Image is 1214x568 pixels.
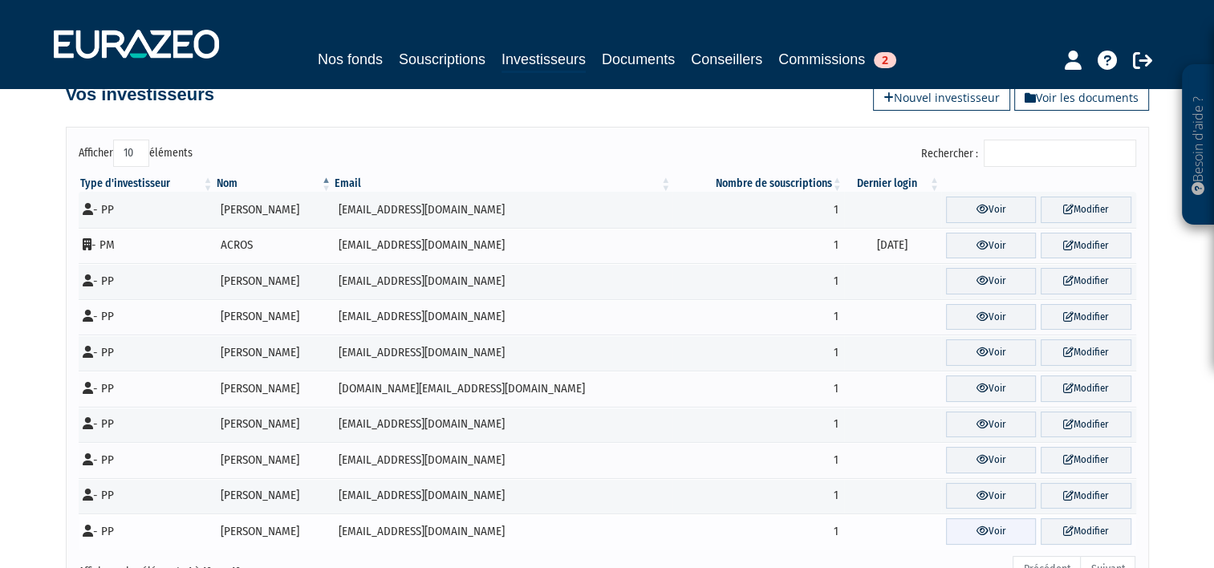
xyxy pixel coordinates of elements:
td: - PP [79,335,215,371]
td: 1 [672,478,844,514]
a: Nouvel investisseur [873,85,1010,111]
a: Voir [946,483,1036,509]
td: 1 [672,442,844,478]
a: Modifier [1041,304,1131,331]
label: Rechercher : [921,140,1136,167]
input: Rechercher : [984,140,1136,167]
a: Voir [946,197,1036,223]
th: Type d'investisseur : activer pour trier la colonne par ordre croissant [79,176,215,192]
img: 1732889491-logotype_eurazeo_blanc_rvb.png [54,30,219,59]
td: [DOMAIN_NAME][EMAIL_ADDRESS][DOMAIN_NAME] [333,371,672,407]
th: &nbsp; [941,176,1136,192]
a: Voir [946,447,1036,473]
td: ACROS [215,228,334,264]
a: Modifier [1041,518,1131,545]
a: Voir [946,304,1036,331]
td: 1 [672,299,844,335]
td: - PP [79,263,215,299]
td: [EMAIL_ADDRESS][DOMAIN_NAME] [333,513,672,550]
span: 2 [874,52,896,68]
a: Documents [602,48,675,71]
td: [EMAIL_ADDRESS][DOMAIN_NAME] [333,442,672,478]
td: - PP [79,192,215,228]
th: Nombre de souscriptions : activer pour trier la colonne par ordre croissant [672,176,844,192]
a: Voir [946,518,1036,545]
th: Email : activer pour trier la colonne par ordre croissant [333,176,672,192]
td: - PP [79,371,215,407]
td: [PERSON_NAME] [215,335,334,371]
a: Modifier [1041,447,1131,473]
td: [PERSON_NAME] [215,371,334,407]
td: [PERSON_NAME] [215,478,334,514]
td: - PP [79,442,215,478]
a: Voir [946,268,1036,294]
a: Voir [946,412,1036,438]
td: [PERSON_NAME] [215,192,334,228]
td: [PERSON_NAME] [215,263,334,299]
a: Voir [946,339,1036,366]
h4: Vos investisseurs [66,85,214,104]
a: Voir les documents [1014,85,1149,111]
td: - PP [79,299,215,335]
a: Voir [946,375,1036,402]
td: [EMAIL_ADDRESS][DOMAIN_NAME] [333,299,672,335]
td: 1 [672,263,844,299]
td: 1 [672,228,844,264]
a: Modifier [1041,268,1131,294]
p: Besoin d'aide ? [1189,73,1208,217]
td: 1 [672,513,844,550]
a: Modifier [1041,412,1131,438]
a: Modifier [1041,197,1131,223]
td: 1 [672,335,844,371]
td: 1 [672,371,844,407]
td: [EMAIL_ADDRESS][DOMAIN_NAME] [333,407,672,443]
td: [PERSON_NAME] [215,299,334,335]
th: Dernier login : activer pour trier la colonne par ordre croissant [844,176,941,192]
td: - PP [79,478,215,514]
td: 1 [672,407,844,443]
td: [PERSON_NAME] [215,442,334,478]
td: - PM [79,228,215,264]
td: - PP [79,513,215,550]
a: Modifier [1041,339,1131,366]
td: [DATE] [844,228,941,264]
td: [EMAIL_ADDRESS][DOMAIN_NAME] [333,192,672,228]
select: Afficheréléments [113,140,149,167]
td: [EMAIL_ADDRESS][DOMAIN_NAME] [333,263,672,299]
td: [PERSON_NAME] [215,407,334,443]
td: - PP [79,407,215,443]
td: [EMAIL_ADDRESS][DOMAIN_NAME] [333,335,672,371]
td: 1 [672,192,844,228]
a: Voir [946,233,1036,259]
td: [PERSON_NAME] [215,513,334,550]
td: [EMAIL_ADDRESS][DOMAIN_NAME] [333,228,672,264]
a: Investisseurs [501,48,586,73]
a: Commissions2 [778,48,896,71]
a: Souscriptions [399,48,485,71]
a: Modifier [1041,233,1131,259]
a: Conseillers [691,48,762,71]
a: Modifier [1041,483,1131,509]
a: Modifier [1041,375,1131,402]
a: Nos fonds [318,48,383,71]
label: Afficher éléments [79,140,193,167]
th: Nom : activer pour trier la colonne par ordre d&eacute;croissant [215,176,334,192]
td: [EMAIL_ADDRESS][DOMAIN_NAME] [333,478,672,514]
